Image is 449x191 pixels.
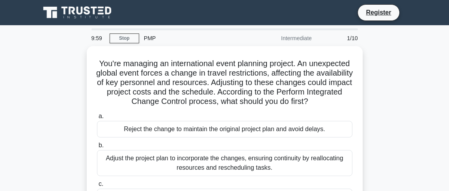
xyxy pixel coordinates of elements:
[139,30,248,46] div: PMP
[87,30,110,46] div: 9:59
[317,30,363,46] div: 1/10
[99,113,104,119] span: a.
[97,150,352,176] div: Adjust the project plan to incorporate the changes, ensuring continuity by reallocating resources...
[99,142,104,148] span: b.
[248,30,317,46] div: Intermediate
[99,180,103,187] span: c.
[110,33,139,43] a: Stop
[97,121,352,137] div: Reject the change to maintain the original project plan and avoid delays.
[96,59,353,107] h5: You're managing an international event planning project. An unexpected global event forces a chan...
[361,7,396,17] a: Register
